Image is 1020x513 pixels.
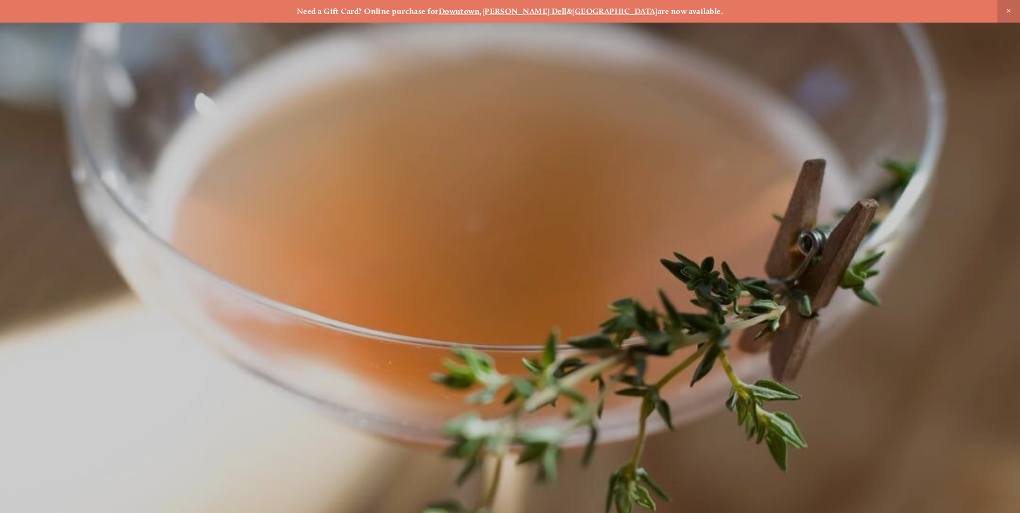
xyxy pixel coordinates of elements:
[572,6,658,16] a: [GEOGRAPHIC_DATA]
[567,6,572,16] strong: &
[297,6,439,16] strong: Need a Gift Card? Online purchase for
[480,6,482,16] strong: ,
[658,6,723,16] strong: are now available.
[482,6,567,16] a: [PERSON_NAME] Dell
[439,6,480,16] a: Downtown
